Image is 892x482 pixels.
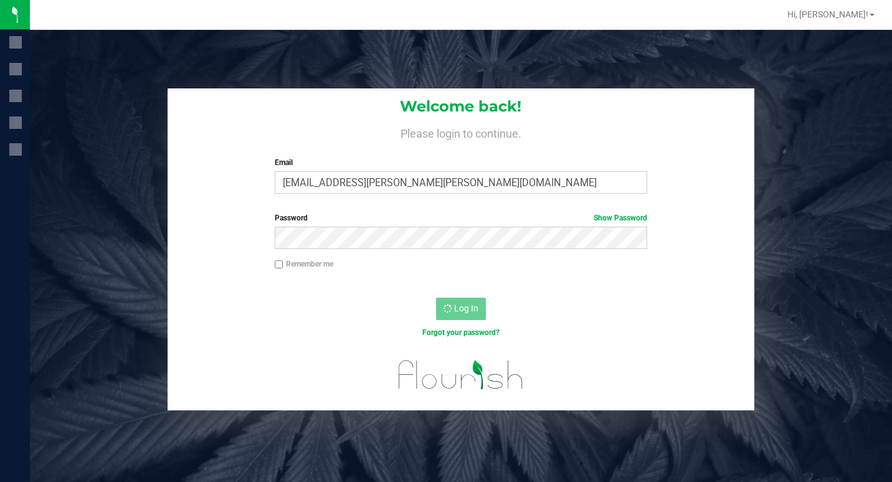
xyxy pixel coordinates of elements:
span: Password [275,214,308,222]
span: Hi, [PERSON_NAME]! [787,9,868,19]
img: flourish_logo.svg [387,351,534,399]
label: Email [275,157,647,168]
a: Forgot your password? [422,328,500,337]
h4: Please login to continue. [168,125,755,139]
button: Log In [436,298,486,320]
h1: Welcome back! [168,98,755,115]
input: Remember me [275,260,283,269]
a: Show Password [594,214,647,222]
label: Remember me [275,258,333,270]
span: Log In [454,303,478,313]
